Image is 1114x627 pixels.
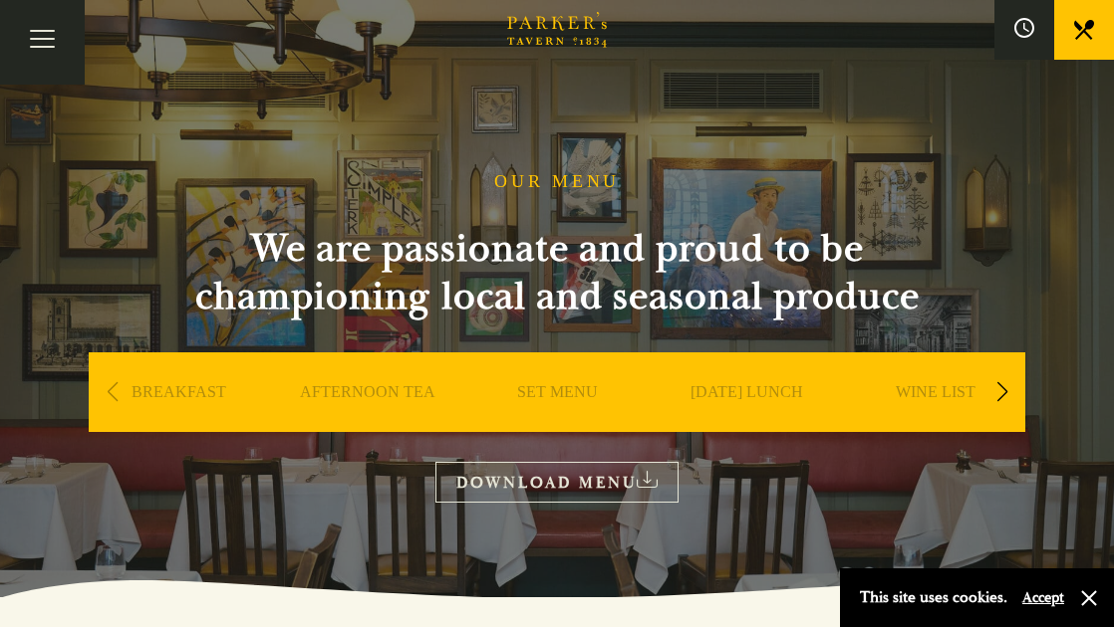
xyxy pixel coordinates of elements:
a: DOWNLOAD MENU [435,462,679,503]
a: WINE LIST [896,382,975,462]
div: 3 / 9 [467,352,647,492]
button: Accept [1022,588,1064,607]
div: Previous slide [99,370,126,414]
div: 1 / 9 [89,352,268,492]
div: 4 / 9 [657,352,836,492]
h1: OUR MENU [494,171,620,193]
a: BREAKFAST [132,382,226,462]
p: This site uses cookies. [860,583,1007,612]
a: AFTERNOON TEA [300,382,435,462]
div: 5 / 9 [846,352,1025,492]
a: [DATE] LUNCH [691,382,803,462]
button: Close and accept [1079,588,1099,608]
h2: We are passionate and proud to be championing local and seasonal produce [158,225,956,320]
div: 2 / 9 [278,352,457,492]
a: SET MENU [517,382,598,462]
div: Next slide [988,370,1015,414]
